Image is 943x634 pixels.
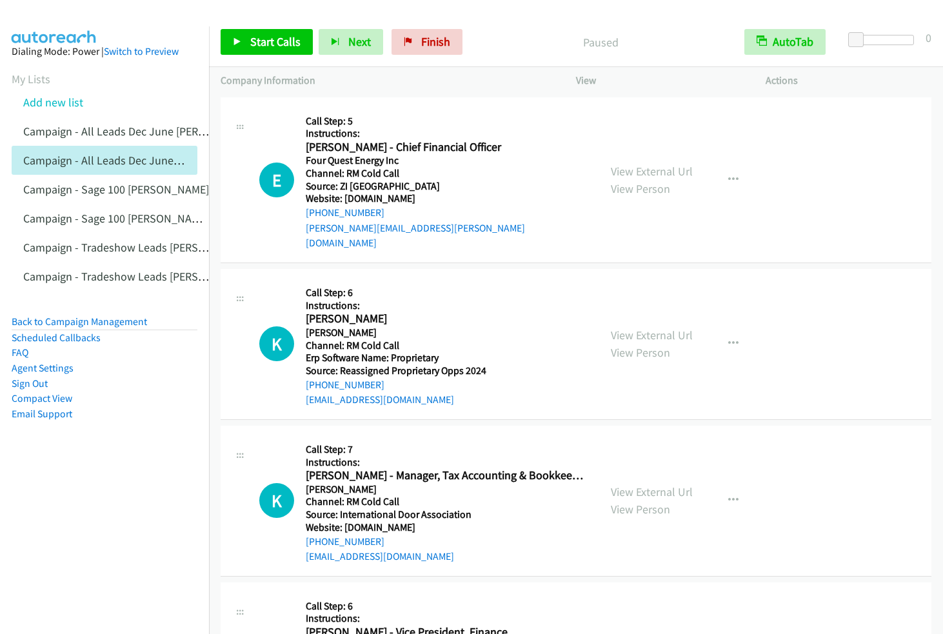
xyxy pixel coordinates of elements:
p: Paused [480,34,721,51]
h5: Instructions: [306,127,588,140]
span: Start Calls [250,34,301,49]
a: Switch to Preview [104,45,179,57]
a: Finish [392,29,462,55]
a: View Person [611,181,670,196]
p: Actions [766,73,932,88]
a: [PHONE_NUMBER] [306,535,384,548]
h2: [PERSON_NAME] [306,312,583,326]
h5: Channel: RM Cold Call [306,339,583,352]
a: View Person [611,502,670,517]
a: Campaign - Tradeshow Leads [PERSON_NAME] Cloned [23,269,288,284]
span: Finish [421,34,450,49]
h5: Source: International Door Association [306,508,583,521]
h5: Website: [DOMAIN_NAME] [306,192,588,205]
h5: [PERSON_NAME] [306,483,583,496]
a: FAQ [12,346,28,359]
a: My Lists [12,72,50,86]
h1: K [259,483,294,518]
a: Start Calls [221,29,313,55]
a: View External Url [611,164,693,179]
a: Sign Out [12,377,48,390]
h5: Call Step: 5 [306,115,588,128]
div: The call is yet to be attempted [259,163,294,197]
h5: Channel: RM Cold Call [306,495,583,508]
a: Campaign - All Leads Dec June [PERSON_NAME] Cloned [23,153,295,168]
h5: Four Quest Energy Inc [306,154,588,167]
div: Delay between calls (in seconds) [855,35,914,45]
div: Dialing Mode: Power | [12,44,197,59]
a: Compact View [12,392,72,404]
a: [PHONE_NUMBER] [306,206,384,219]
h5: [PERSON_NAME] [306,326,583,339]
a: View Person [611,345,670,360]
h1: E [259,163,294,197]
h5: Instructions: [306,299,583,312]
a: Campaign - Tradeshow Leads [PERSON_NAME] [23,240,251,255]
h5: Channel: RM Cold Call [306,167,588,180]
a: [PHONE_NUMBER] [306,379,384,391]
div: 0 [926,29,931,46]
a: Back to Campaign Management [12,315,147,328]
a: [EMAIL_ADDRESS][DOMAIN_NAME] [306,550,454,562]
h5: Source: ZI [GEOGRAPHIC_DATA] [306,180,588,193]
a: Campaign - Sage 100 [PERSON_NAME] [23,182,209,197]
h5: Instructions: [306,612,583,625]
span: Next [348,34,371,49]
h2: [PERSON_NAME] - Manager, Tax Accounting & Bookkeeping [306,468,583,483]
h5: Source: Reassigned Proprietary Opps 2024 [306,364,583,377]
h5: Call Step: 6 [306,600,583,613]
h5: Call Step: 7 [306,443,583,456]
a: [PERSON_NAME][EMAIL_ADDRESS][PERSON_NAME][DOMAIN_NAME] [306,222,525,250]
h5: Instructions: [306,456,583,469]
p: Company Information [221,73,553,88]
a: View External Url [611,328,693,342]
h5: Website: [DOMAIN_NAME] [306,521,583,534]
a: Campaign - All Leads Dec June [PERSON_NAME] [23,124,257,139]
a: Add new list [23,95,83,110]
a: View External Url [611,484,693,499]
h2: [PERSON_NAME] - Chief Financial Officer [306,140,583,155]
a: Email Support [12,408,72,420]
a: Scheduled Callbacks [12,332,101,344]
a: Campaign - Sage 100 [PERSON_NAME] Cloned [23,211,246,226]
h5: Call Step: 6 [306,286,583,299]
a: [EMAIL_ADDRESS][DOMAIN_NAME] [306,393,454,406]
p: View [576,73,742,88]
div: The call is yet to be attempted [259,326,294,361]
button: Next [319,29,383,55]
a: Agent Settings [12,362,74,374]
div: The call is yet to be attempted [259,483,294,518]
h1: K [259,326,294,361]
h5: Erp Software Name: Proprietary [306,352,583,364]
button: AutoTab [744,29,826,55]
